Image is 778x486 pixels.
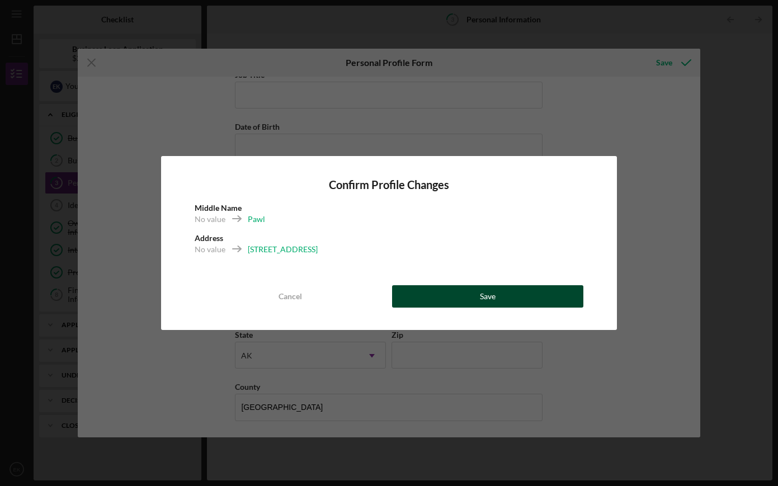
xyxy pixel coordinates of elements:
[392,285,584,308] button: Save
[195,244,225,255] div: No value
[195,203,242,213] b: Middle Name
[248,244,318,255] div: [STREET_ADDRESS]
[195,178,584,191] h4: Confirm Profile Changes
[248,214,265,225] div: Pawl
[195,214,225,225] div: No value
[195,233,223,243] b: Address
[480,285,496,308] div: Save
[195,285,386,308] button: Cancel
[279,285,302,308] div: Cancel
